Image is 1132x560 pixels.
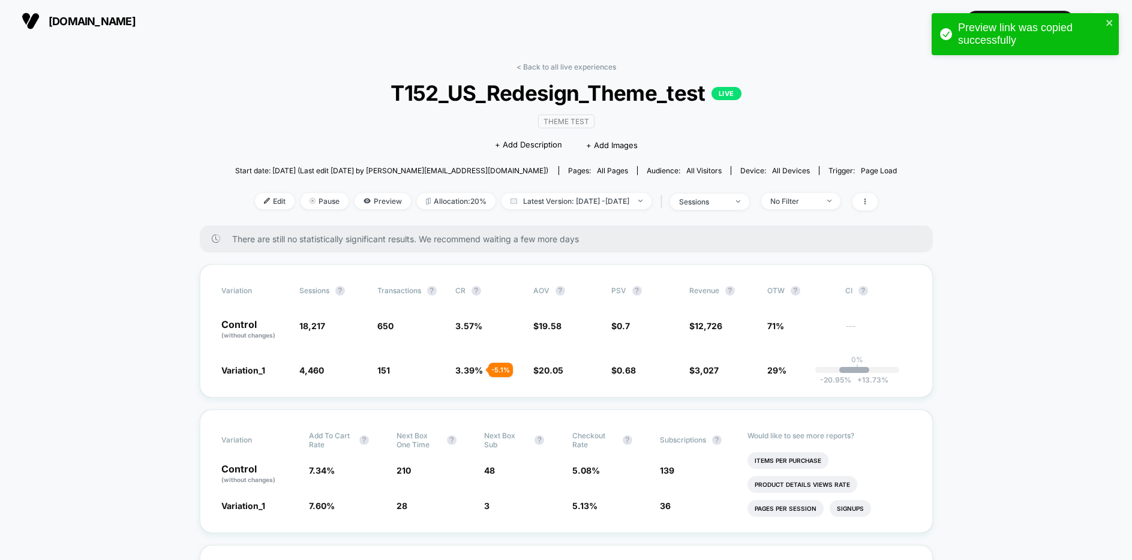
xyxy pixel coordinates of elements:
button: ? [725,286,735,296]
span: 18,217 [299,321,325,331]
span: 210 [397,465,411,475]
span: 650 [377,321,394,331]
span: 3.39 % [455,365,483,375]
button: close [1106,18,1114,29]
span: 29% [767,365,786,375]
p: | [856,364,858,373]
span: Checkout Rate [572,431,617,449]
button: ? [712,435,722,445]
span: Latest Version: [DATE] - [DATE] [502,193,651,209]
button: [DOMAIN_NAME] [18,11,139,31]
span: There are still no statistically significant results. We recommend waiting a few more days [232,234,909,244]
span: 20.05 [539,365,563,375]
span: + [857,375,862,384]
span: AOV [533,286,550,295]
span: Revenue [689,286,719,295]
span: $ [611,321,630,331]
span: Sessions [299,286,329,295]
span: Edit [255,193,295,209]
span: + Add Description [495,139,562,151]
span: -20.95 % [820,375,851,384]
p: Would like to see more reports? [747,431,911,440]
button: ? [472,286,481,296]
div: Preview link was copied successfully [958,22,1102,47]
span: Start date: [DATE] (Last edit [DATE] by [PERSON_NAME][EMAIL_ADDRESS][DOMAIN_NAME]) [235,166,548,175]
p: Control [221,320,287,340]
span: (without changes) [221,476,275,483]
button: ? [632,286,642,296]
span: Theme Test [538,115,594,128]
div: Audience: [647,166,722,175]
span: (without changes) [221,332,275,339]
p: 0% [851,355,863,364]
button: ? [427,286,437,296]
span: $ [689,321,722,331]
span: Variation [221,431,287,449]
p: Control [221,464,297,484]
a: < Back to all live experiences [517,62,616,71]
span: Add To Cart Rate [309,431,353,449]
span: PSV [611,286,626,295]
span: 7.60 % [309,501,335,511]
span: Next Box Sub [484,431,529,449]
li: Product Details Views Rate [747,476,857,493]
button: ? [556,286,565,296]
span: All Visitors [686,166,722,175]
img: calendar [511,198,517,204]
span: $ [611,365,636,375]
span: Variation_1 [221,501,265,511]
span: all pages [597,166,628,175]
span: [DOMAIN_NAME] [49,15,136,28]
span: $ [533,365,563,375]
span: $ [533,321,562,331]
span: 0.7 [617,321,630,331]
img: rebalance [426,198,431,204]
span: 151 [377,365,390,375]
span: 19.58 [539,321,562,331]
span: --- [845,323,911,340]
li: Pages Per Session [747,500,824,517]
div: MC [1087,10,1110,33]
span: $ [689,365,719,375]
span: 7.34 % [309,465,335,475]
span: Variation_1 [221,365,265,375]
span: all devices [772,166,810,175]
span: 13.73 % [851,375,888,384]
img: end [827,200,831,202]
span: Allocation: 20% [417,193,496,209]
button: ? [791,286,800,296]
span: Device: [731,166,819,175]
span: Preview [355,193,411,209]
span: Transactions [377,286,421,295]
span: 3.57 % [455,321,482,331]
div: - 5.1 % [488,363,513,377]
span: 139 [660,465,674,475]
span: 3 [484,501,490,511]
button: ? [447,435,457,445]
span: | [657,193,670,210]
div: sessions [679,197,727,206]
button: ? [858,286,868,296]
span: 5.13 % [572,501,597,511]
span: 36 [660,501,671,511]
span: OTW [767,286,833,296]
p: LIVE [711,87,741,100]
div: No Filter [770,197,818,206]
li: Items Per Purchase [747,452,828,469]
img: end [736,200,740,203]
button: ? [335,286,345,296]
span: 71% [767,321,784,331]
span: CR [455,286,466,295]
span: 0.68 [617,365,636,375]
span: 28 [397,501,407,511]
button: ? [359,435,369,445]
span: Page Load [861,166,897,175]
span: Subscriptions [660,435,706,444]
img: Visually logo [22,12,40,30]
button: MC [1083,9,1114,34]
span: Next Box One Time [397,431,441,449]
span: 5.08 % [572,465,600,475]
img: end [310,198,316,204]
div: Trigger: [828,166,897,175]
span: 12,726 [695,321,722,331]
